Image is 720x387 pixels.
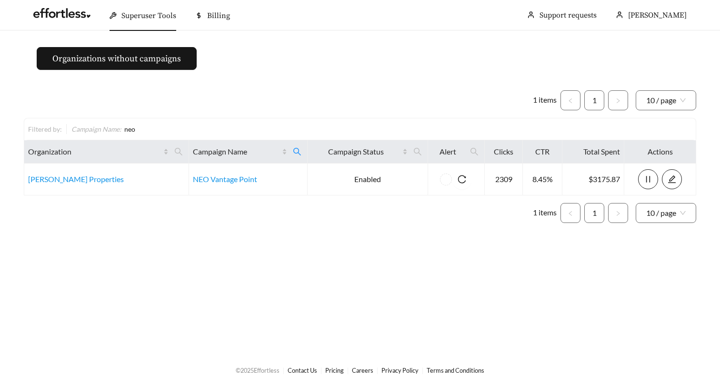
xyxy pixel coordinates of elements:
li: Next Page [608,90,628,110]
span: search [170,144,187,159]
button: reload [452,169,472,189]
th: CTR [523,140,562,164]
span: search [293,147,301,156]
a: Support requests [540,10,597,20]
span: right [615,211,621,216]
span: left [568,98,573,104]
div: Page Size [636,90,696,110]
span: Alert [432,146,464,157]
a: Pricing [325,367,344,374]
span: 10 / page [646,91,686,110]
td: 2309 [485,164,523,195]
a: Terms and Conditions [427,367,484,374]
span: search [410,144,426,159]
button: pause [638,169,658,189]
button: Organizations without campaigns [37,47,197,70]
td: $3175.87 [562,164,624,195]
button: left [560,203,580,223]
th: Clicks [485,140,523,164]
span: left [568,211,573,216]
span: [PERSON_NAME] [628,10,687,20]
td: Enabled [308,164,428,195]
a: edit [662,174,682,184]
a: [PERSON_NAME] Properties [28,174,124,184]
button: right [608,90,628,110]
button: right [608,203,628,223]
span: © 2025 Effortless [236,367,280,374]
span: Campaign Name : [71,125,121,133]
li: 1 [584,203,604,223]
span: Superuser Tools [121,11,176,20]
li: 1 items [533,90,557,110]
span: search [466,144,482,159]
th: Actions [624,140,696,164]
td: 8.45% [523,164,562,195]
span: search [470,147,479,156]
a: Privacy Policy [381,367,419,374]
span: search [413,147,422,156]
li: Previous Page [560,90,580,110]
button: edit [662,169,682,189]
span: search [289,144,305,159]
span: Organization [28,146,161,157]
span: Campaign Name [193,146,280,157]
span: reload [452,175,472,184]
span: 10 / page [646,203,686,223]
a: Careers [352,367,373,374]
li: Previous Page [560,203,580,223]
li: 1 [584,90,604,110]
span: pause [639,175,658,184]
span: Campaign Status [311,146,400,157]
span: right [615,98,621,104]
a: 1 [585,91,604,110]
div: Filtered by: [28,124,66,134]
th: Total Spent [562,140,624,164]
a: NEO Vantage Point [193,174,257,184]
button: left [560,90,580,110]
span: Organizations without campaigns [52,52,181,65]
span: Billing [207,11,230,20]
div: Page Size [636,203,696,223]
a: 1 [585,203,604,223]
li: Next Page [608,203,628,223]
span: search [174,147,183,156]
li: 1 items [533,203,557,223]
span: neo [124,125,135,133]
a: Contact Us [288,367,317,374]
